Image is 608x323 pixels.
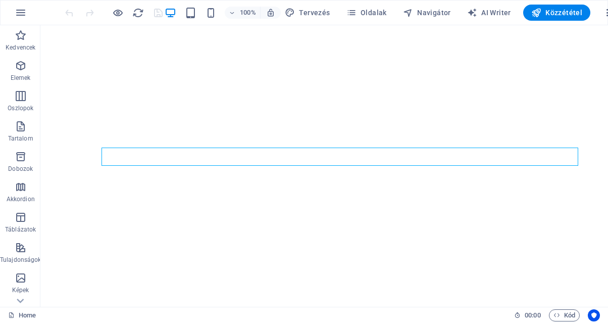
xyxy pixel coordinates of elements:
span: Oldalak [346,8,387,18]
p: Kedvencek [6,43,35,52]
p: Táblázatok [5,225,36,234]
span: Navigátor [403,8,451,18]
button: Navigátor [399,5,455,21]
span: Kód [553,309,575,321]
span: : [532,311,533,319]
span: Közzététel [531,8,582,18]
p: Akkordion [7,195,35,203]
i: Átméretezés esetén automatikusan beállítja a nagyítási szintet a választott eszköznek megfelelően. [266,8,275,17]
a: Kattintson a kijelölés megszüntetéséhez. Dupla kattintás az oldalak megnyitásához [8,309,36,321]
button: Kattintson ide az előnézeti módból való kilépéshez és a szerkesztés folytatásához [112,7,124,19]
p: Oszlopok [8,104,33,112]
button: Közzététel [523,5,590,21]
p: Tartalom [8,134,33,143]
span: 00 00 [525,309,540,321]
button: reload [132,7,144,19]
button: Kód [549,309,580,321]
p: Elemek [11,74,31,82]
p: Dobozok [8,165,33,173]
span: AI Writer [467,8,511,18]
span: Tervezés [285,8,330,18]
button: Tervezés [281,5,334,21]
button: AI Writer [463,5,515,21]
button: Oldalak [342,5,391,21]
i: Weboldal újratöltése [132,7,144,19]
h6: 100% [240,7,256,19]
div: Tervezés (Ctrl+Alt+Y) [281,5,334,21]
button: Usercentrics [588,309,600,321]
p: Képek [12,286,29,294]
h6: Munkamenet idő [514,309,541,321]
button: 100% [225,7,261,19]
